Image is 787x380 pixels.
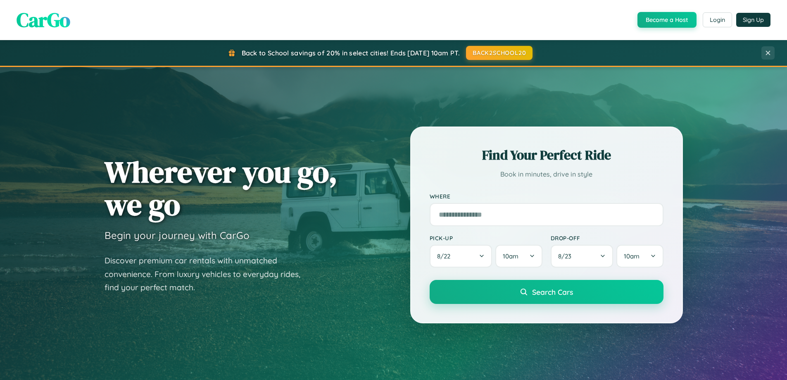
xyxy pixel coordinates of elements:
h2: Find Your Perfect Ride [430,146,663,164]
span: Search Cars [532,287,573,296]
button: 10am [616,245,663,268]
button: 10am [495,245,542,268]
button: 8/22 [430,245,492,268]
span: CarGo [17,6,70,33]
p: Discover premium car rentals with unmatched convenience. From luxury vehicles to everyday rides, ... [105,254,311,294]
h3: Begin your journey with CarGo [105,229,250,241]
button: Login [703,12,732,27]
button: Search Cars [430,280,663,304]
span: 8 / 22 [437,252,454,260]
label: Where [430,193,663,200]
span: 10am [503,252,518,260]
span: Back to School savings of 20% in select cities! Ends [DATE] 10am PT. [242,49,460,57]
button: Sign Up [736,13,770,27]
label: Drop-off [551,234,663,241]
p: Book in minutes, drive in style [430,168,663,180]
h1: Wherever you go, we go [105,155,338,221]
span: 8 / 23 [558,252,575,260]
button: 8/23 [551,245,613,268]
label: Pick-up [430,234,542,241]
button: Become a Host [637,12,697,28]
button: BACK2SCHOOL20 [466,46,533,60]
span: 10am [624,252,640,260]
